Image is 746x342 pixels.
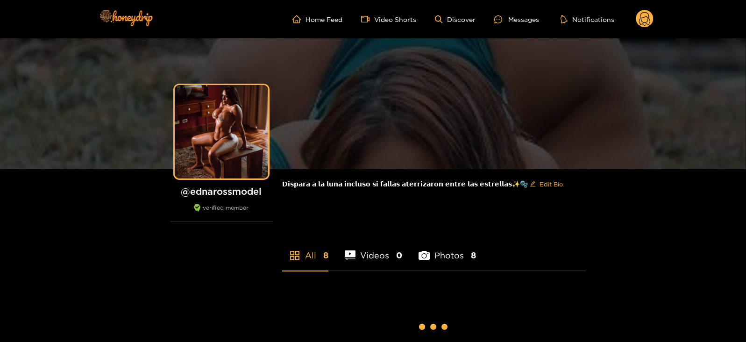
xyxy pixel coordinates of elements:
span: home [292,15,306,23]
span: Edit Bio [540,179,563,189]
li: All [282,228,328,271]
a: Video Shorts [361,15,416,23]
a: Discover [435,15,476,23]
span: 8 [471,249,476,261]
li: Photos [419,228,476,271]
span: 8 [323,249,328,261]
button: editEdit Bio [528,177,565,192]
h1: @ ednarossmodel [170,185,273,197]
div: verified member [170,204,273,221]
div: 𝗗𝗶𝘀𝗽𝗮𝗿𝗮 𝗮 𝗹𝗮 𝗹𝘂𝗻𝗮 𝗶𝗻𝗰𝗹𝘂𝘀𝗼 𝘀𝗶 𝗳𝗮𝗹𝗹𝗮𝘀 𝗮𝘁𝗲𝗿𝗿𝗶𝘇𝗮𝗿𝗼𝗻 𝗲𝗻𝘁𝗿𝗲 𝗹𝗮𝘀 𝗲𝘀𝘁𝗿𝗲𝗹𝗹𝗮𝘀✨🫧 [282,169,586,199]
span: edit [530,181,536,188]
span: 0 [396,249,402,261]
li: Videos [345,228,403,271]
div: Messages [494,14,539,25]
button: Notifications [558,14,617,24]
span: video-camera [361,15,374,23]
span: appstore [289,250,300,261]
a: Home Feed [292,15,342,23]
